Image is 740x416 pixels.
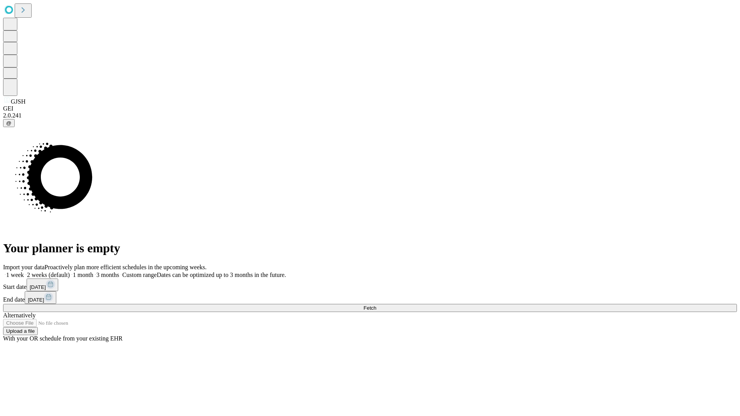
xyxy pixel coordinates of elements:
div: End date [3,291,737,304]
span: Proactively plan more efficient schedules in the upcoming weeks. [45,264,207,270]
div: GEI [3,105,737,112]
span: [DATE] [28,297,44,303]
h1: Your planner is empty [3,241,737,255]
span: Dates can be optimized up to 3 months in the future. [157,272,286,278]
span: 3 months [96,272,119,278]
span: With your OR schedule from your existing EHR [3,335,123,342]
span: 1 week [6,272,24,278]
button: [DATE] [25,291,56,304]
span: [DATE] [30,284,46,290]
span: 1 month [73,272,93,278]
span: Fetch [363,305,376,311]
button: Fetch [3,304,737,312]
button: @ [3,119,15,127]
span: Alternatively [3,312,35,319]
span: Custom range [122,272,156,278]
div: 2.0.241 [3,112,737,119]
div: Start date [3,278,737,291]
button: [DATE] [27,278,58,291]
span: GJSH [11,98,25,105]
button: Upload a file [3,327,38,335]
span: 2 weeks (default) [27,272,70,278]
span: Import your data [3,264,45,270]
span: @ [6,120,12,126]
